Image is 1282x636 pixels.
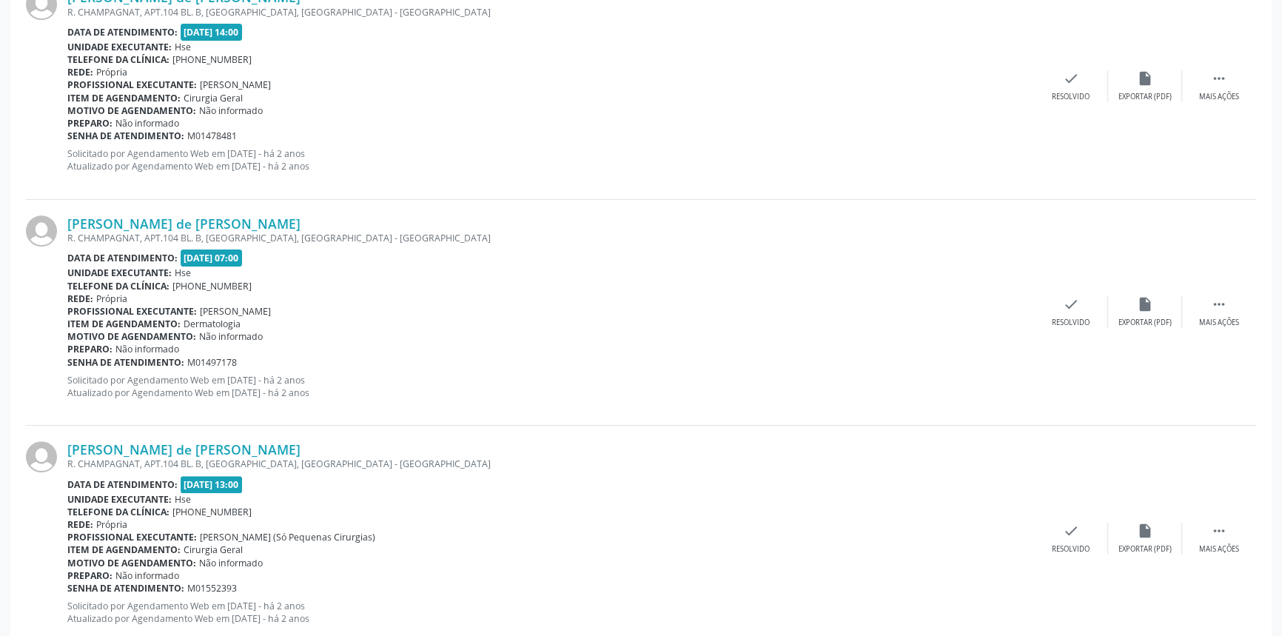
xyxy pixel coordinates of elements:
span: [PERSON_NAME] (Só Pequenas Cirurgias) [200,531,375,543]
span: [PHONE_NUMBER] [172,280,252,292]
span: M01497178 [187,356,237,369]
div: Mais ações [1199,92,1239,102]
a: [PERSON_NAME] de [PERSON_NAME] [67,441,301,458]
b: Rede: [67,518,93,531]
span: Não informado [199,557,263,569]
i: check [1063,296,1079,312]
b: Unidade executante: [67,267,172,279]
img: img [26,441,57,472]
b: Motivo de agendamento: [67,104,196,117]
div: Resolvido [1052,92,1090,102]
b: Data de atendimento: [67,26,178,39]
span: [PERSON_NAME] [200,78,271,91]
span: [PHONE_NUMBER] [172,506,252,518]
b: Unidade executante: [67,41,172,53]
b: Unidade executante: [67,493,172,506]
span: M01478481 [187,130,237,142]
div: R. CHAMPAGNAT, APT.104 BL. B, [GEOGRAPHIC_DATA], [GEOGRAPHIC_DATA] - [GEOGRAPHIC_DATA] [67,6,1034,19]
div: Resolvido [1052,318,1090,328]
div: Exportar (PDF) [1118,92,1172,102]
p: Solicitado por Agendamento Web em [DATE] - há 2 anos Atualizado por Agendamento Web em [DATE] - h... [67,600,1034,625]
span: Própria [96,292,127,305]
b: Item de agendamento: [67,318,181,330]
span: Não informado [199,104,263,117]
span: Hse [175,267,191,279]
b: Item de agendamento: [67,543,181,556]
i: insert_drive_file [1137,296,1153,312]
span: [DATE] 14:00 [181,24,243,41]
span: Hse [175,41,191,53]
b: Senha de atendimento: [67,130,184,142]
div: Exportar (PDF) [1118,318,1172,328]
span: Cirurgia Geral [184,543,243,556]
div: Mais ações [1199,544,1239,555]
span: Própria [96,66,127,78]
b: Item de agendamento: [67,92,181,104]
div: R. CHAMPAGNAT, APT.104 BL. B, [GEOGRAPHIC_DATA], [GEOGRAPHIC_DATA] - [GEOGRAPHIC_DATA] [67,458,1034,470]
b: Rede: [67,66,93,78]
i: insert_drive_file [1137,70,1153,87]
b: Profissional executante: [67,531,197,543]
div: Resolvido [1052,544,1090,555]
b: Motivo de agendamento: [67,557,196,569]
span: Não informado [115,569,179,582]
img: img [26,215,57,247]
b: Preparo: [67,343,113,355]
b: Motivo de agendamento: [67,330,196,343]
span: [PERSON_NAME] [200,305,271,318]
p: Solicitado por Agendamento Web em [DATE] - há 2 anos Atualizado por Agendamento Web em [DATE] - h... [67,374,1034,399]
div: R. CHAMPAGNAT, APT.104 BL. B, [GEOGRAPHIC_DATA], [GEOGRAPHIC_DATA] - [GEOGRAPHIC_DATA] [67,232,1034,244]
i: check [1063,523,1079,539]
b: Telefone da clínica: [67,506,170,518]
i: insert_drive_file [1137,523,1153,539]
span: [DATE] 07:00 [181,250,243,267]
i:  [1211,296,1227,312]
a: [PERSON_NAME] de [PERSON_NAME] [67,215,301,232]
i:  [1211,70,1227,87]
b: Preparo: [67,569,113,582]
b: Data de atendimento: [67,478,178,491]
span: M01552393 [187,582,237,595]
b: Senha de atendimento: [67,582,184,595]
span: Cirurgia Geral [184,92,243,104]
b: Rede: [67,292,93,305]
b: Data de atendimento: [67,252,178,264]
span: Não informado [199,330,263,343]
b: Profissional executante: [67,78,197,91]
span: [DATE] 13:00 [181,476,243,493]
b: Telefone da clínica: [67,280,170,292]
p: Solicitado por Agendamento Web em [DATE] - há 2 anos Atualizado por Agendamento Web em [DATE] - h... [67,147,1034,173]
i:  [1211,523,1227,539]
div: Exportar (PDF) [1118,544,1172,555]
span: [PHONE_NUMBER] [172,53,252,66]
b: Senha de atendimento: [67,356,184,369]
b: Profissional executante: [67,305,197,318]
span: Própria [96,518,127,531]
span: Hse [175,493,191,506]
b: Telefone da clínica: [67,53,170,66]
span: Dermatologia [184,318,241,330]
span: Não informado [115,117,179,130]
div: Mais ações [1199,318,1239,328]
i: check [1063,70,1079,87]
span: Não informado [115,343,179,355]
b: Preparo: [67,117,113,130]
